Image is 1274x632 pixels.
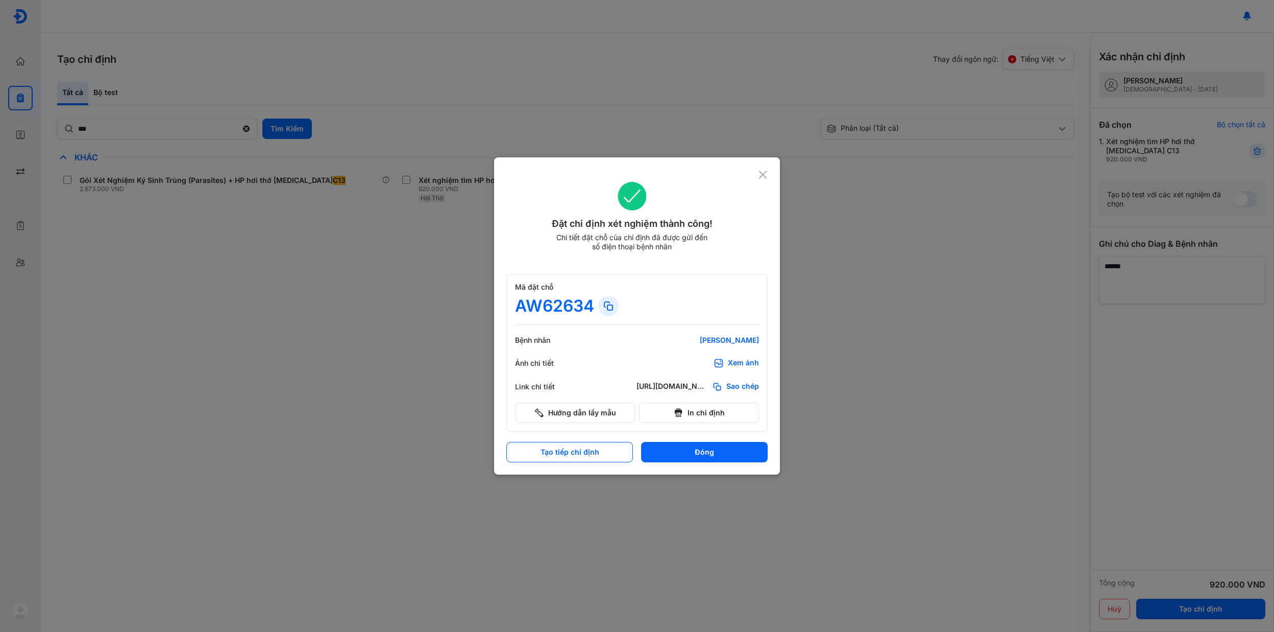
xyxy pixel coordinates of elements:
[506,442,633,462] button: Tạo tiếp chỉ định
[515,336,576,345] div: Bệnh nhân
[636,336,759,345] div: [PERSON_NAME]
[639,403,759,423] button: In chỉ định
[515,359,576,368] div: Ảnh chi tiết
[726,382,759,392] span: Sao chép
[515,382,576,391] div: Link chi tiết
[636,382,708,392] div: [URL][DOMAIN_NAME]
[506,217,758,231] div: Đặt chỉ định xét nghiệm thành công!
[515,296,594,316] div: AW62634
[515,403,635,423] button: Hướng dẫn lấy mẫu
[641,442,768,462] button: Đóng
[728,358,759,368] div: Xem ảnh
[552,233,712,251] div: Chi tiết đặt chỗ của chỉ định đã được gửi đến số điện thoại bệnh nhân
[515,283,759,292] div: Mã đặt chỗ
